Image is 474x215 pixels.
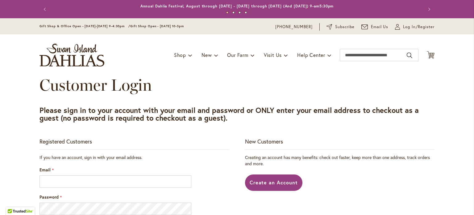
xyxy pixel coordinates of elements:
[239,11,241,14] button: 3 of 4
[39,24,130,28] span: Gift Shop & Office Open - [DATE]-[DATE] 9-4:30pm /
[39,75,152,95] span: Customer Login
[250,179,298,186] span: Create an Account
[245,138,283,145] strong: New Customers
[39,194,59,200] span: Password
[403,24,434,30] span: Log In/Register
[39,44,104,67] a: store logo
[422,3,434,15] button: Next
[227,52,248,58] span: Our Farm
[39,3,52,15] button: Previous
[245,11,247,14] button: 4 of 4
[326,24,355,30] a: Subscribe
[264,52,282,58] span: Visit Us
[395,24,434,30] a: Log In/Register
[371,24,389,30] span: Email Us
[39,154,229,161] div: If you have an account, sign in with your email address.
[202,52,212,58] span: New
[275,24,313,30] a: [PHONE_NUMBER]
[130,24,184,28] span: Gift Shop Open - [DATE] 10-3pm
[39,167,51,173] span: Email
[174,52,186,58] span: Shop
[140,4,334,8] a: Annual Dahlia Festival, August through [DATE] - [DATE] through [DATE] (And [DATE]) 9-am5:30pm
[245,174,303,191] a: Create an Account
[361,24,389,30] a: Email Us
[226,11,228,14] button: 1 of 4
[297,52,325,58] span: Help Center
[335,24,355,30] span: Subscribe
[39,138,92,145] strong: Registered Customers
[39,105,419,123] strong: Please sign in to your account with your email and password or ONLY enter your email address to c...
[245,154,434,167] p: Creating an account has many benefits: check out faster, keep more than one address, track orders...
[232,11,235,14] button: 2 of 4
